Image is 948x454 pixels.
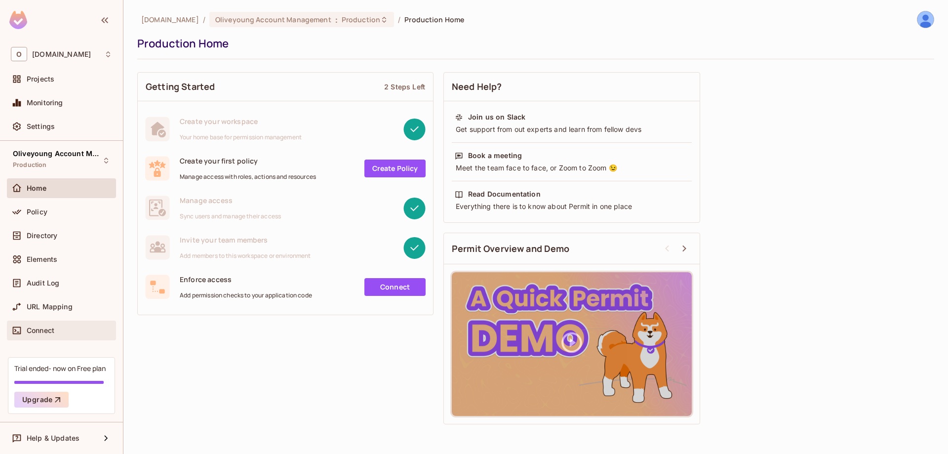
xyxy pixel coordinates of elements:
span: Enforce access [180,275,312,284]
span: Help & Updates [27,434,79,442]
div: Read Documentation [468,189,541,199]
span: the active workspace [141,15,199,24]
li: / [398,15,400,24]
span: Policy [27,208,47,216]
span: Oliveyoung Account Management [13,150,102,158]
span: Audit Log [27,279,59,287]
span: Invite your team members [180,235,311,245]
span: Permit Overview and Demo [452,243,570,255]
span: Create your workspace [180,117,302,126]
div: Trial ended- now on Free plan [14,364,106,373]
span: Oliveyoung Account Management [215,15,331,24]
span: Monitoring [27,99,63,107]
span: Create your first policy [180,156,316,165]
span: Add permission checks to your application code [180,291,312,299]
span: Workspace: oliveyoung.co.kr [32,50,91,58]
span: : [335,16,338,24]
span: Manage access [180,196,281,205]
span: Settings [27,123,55,130]
span: Production Home [404,15,464,24]
a: Create Policy [364,160,426,177]
img: SReyMgAAAABJRU5ErkJggg== [9,11,27,29]
span: Production [13,161,47,169]
div: Everything there is to know about Permit in one place [455,202,689,211]
span: Elements [27,255,57,263]
span: Manage access with roles, actions and resources [180,173,316,181]
span: Production [342,15,380,24]
span: Sync users and manage their access [180,212,281,220]
span: Connect [27,327,54,334]
div: Get support from out experts and learn from fellow devs [455,124,689,134]
span: Need Help? [452,81,502,93]
span: Add members to this workspace or environment [180,252,311,260]
span: Your home base for permission management [180,133,302,141]
div: Production Home [137,36,929,51]
li: / [203,15,205,24]
a: Connect [364,278,426,296]
span: Projects [27,75,54,83]
div: Meet the team face to face, or Zoom to Zoom 😉 [455,163,689,173]
span: Getting Started [146,81,215,93]
div: Join us on Slack [468,112,525,122]
span: URL Mapping [27,303,73,311]
div: Book a meeting [468,151,522,161]
img: 테크전략지원팀이선민 [917,11,934,28]
span: Directory [27,232,57,240]
span: O [11,47,27,61]
div: 2 Steps Left [384,82,425,91]
button: Upgrade [14,392,69,408]
span: Home [27,184,47,192]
